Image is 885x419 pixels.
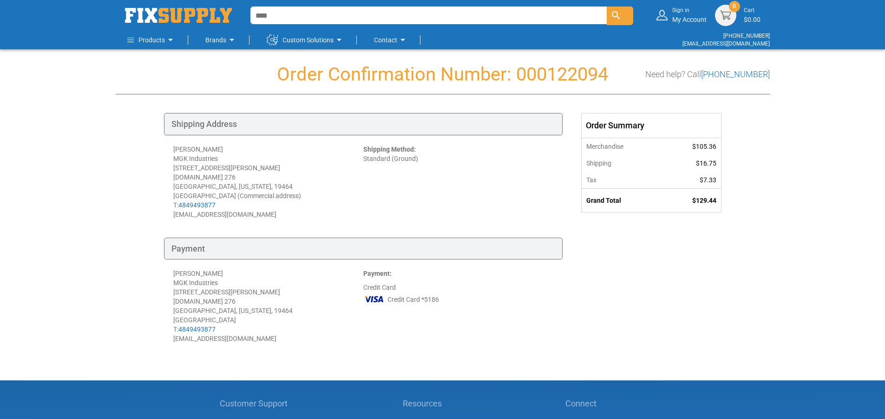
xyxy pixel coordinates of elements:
[565,399,666,408] h5: Connect
[672,7,707,14] small: Sign in
[586,197,621,204] strong: Grand Total
[220,399,293,408] h5: Customer Support
[363,270,392,277] strong: Payment:
[403,399,455,408] h5: Resources
[744,16,760,23] span: $0.00
[744,7,760,14] small: Cart
[692,197,716,204] span: $129.44
[733,2,736,10] span: 0
[125,8,232,23] img: Fix Industrial Supply
[387,295,439,304] span: Credit Card *5186
[178,201,216,209] a: 4849493877
[582,138,662,155] th: Merchandise
[363,292,385,306] img: VI
[582,113,721,138] div: Order Summary
[267,31,345,49] a: Custom Solutions
[173,269,363,343] div: [PERSON_NAME] MGK Industries [STREET_ADDRESS][PERSON_NAME] [DOMAIN_NAME] 276 [GEOGRAPHIC_DATA], [...
[363,145,553,219] div: Standard (Ground)
[363,269,553,343] div: Credit Card
[363,146,416,153] strong: Shipping Method:
[682,40,770,47] a: [EMAIL_ADDRESS][DOMAIN_NAME]
[116,64,770,85] h1: Order Confirmation Number: 000122094
[205,31,237,49] a: Brands
[723,33,770,39] a: [PHONE_NUMBER]
[374,31,408,49] a: Contact
[700,176,716,184] span: $7.33
[701,69,770,79] a: [PHONE_NUMBER]
[582,155,662,172] th: Shipping
[582,172,662,189] th: Tax
[645,70,770,79] h3: Need help? Call
[127,31,176,49] a: Products
[696,160,716,167] span: $16.75
[164,113,563,135] div: Shipping Address
[178,326,216,333] a: 4849493877
[125,8,232,23] a: store logo
[173,145,363,219] div: [PERSON_NAME] MGK Industries [STREET_ADDRESS][PERSON_NAME] [DOMAIN_NAME] 276 [GEOGRAPHIC_DATA], [...
[692,143,716,150] span: $105.36
[672,7,707,24] div: My Account
[164,238,563,260] div: Payment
